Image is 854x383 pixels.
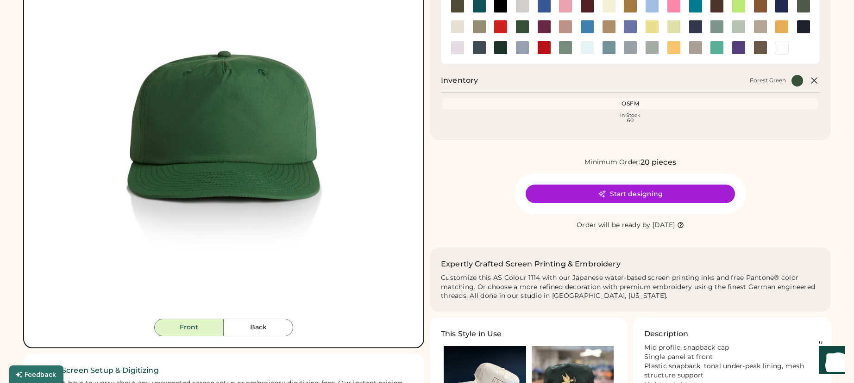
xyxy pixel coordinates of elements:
[441,259,621,270] h2: Expertly Crafted Screen Printing & Embroidery
[441,328,502,340] h3: This Style in Use
[810,341,850,381] iframe: Front Chat
[441,273,820,301] div: Customize this AS Colour 1114 with our Japanese water-based screen printing inks and free Pantone...
[224,319,293,336] button: Back
[441,75,478,86] h2: Inventory
[526,185,735,203] button: Start designing
[750,77,786,84] div: Forest Green
[445,113,816,123] div: In Stock 60
[34,365,413,376] h2: ✓ Free Screen Setup & Digitizing
[644,328,689,340] h3: Description
[640,157,676,168] div: 20 pieces
[445,100,816,107] div: OSFM
[577,221,651,230] div: Order will be ready by
[584,158,640,167] div: Minimum Order:
[154,319,224,336] button: Front
[653,221,675,230] div: [DATE]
